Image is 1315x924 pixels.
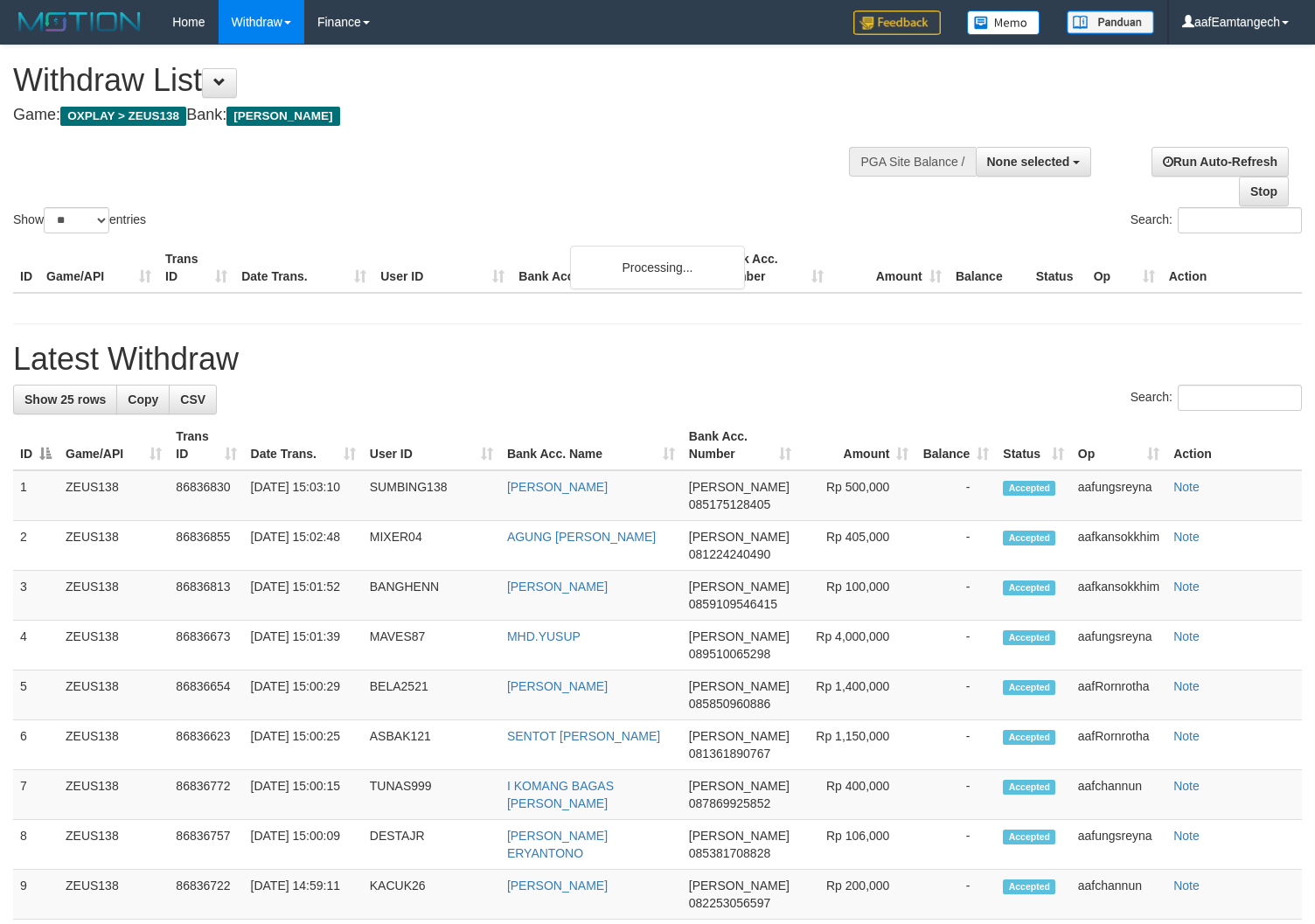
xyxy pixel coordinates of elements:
[689,497,770,511] span: Copy 085175128405 to clipboard
[1173,629,1200,643] a: Note
[363,470,500,521] td: SUMBING138
[507,879,608,893] a: [PERSON_NAME]
[116,385,170,414] a: Copy
[1003,481,1055,496] span: Accepted
[13,521,59,571] td: 2
[798,770,916,820] td: Rp 400,000
[1162,243,1302,293] th: Action
[689,829,790,843] span: [PERSON_NAME]
[169,820,243,870] td: 86836757
[689,629,790,643] span: [PERSON_NAME]
[1173,480,1200,494] a: Note
[128,393,158,406] span: Copy
[1173,580,1200,594] a: Note
[244,820,363,870] td: [DATE] 15:00:09
[570,246,745,289] div: Processing...
[1173,729,1200,743] a: Note
[1166,420,1302,470] th: Action
[1003,780,1055,795] span: Accepted
[689,480,790,494] span: [PERSON_NAME]
[1173,530,1200,544] a: Note
[798,870,916,920] td: Rp 200,000
[915,521,996,571] td: -
[13,470,59,521] td: 1
[682,420,798,470] th: Bank Acc. Number: activate to sort column ascending
[13,621,59,670] td: 4
[1131,207,1302,233] label: Search:
[13,9,146,35] img: MOTION_logo.png
[987,155,1070,169] span: None selected
[13,720,59,770] td: 6
[689,747,770,761] span: Copy 081361890767 to clipboard
[507,779,614,810] a: I KOMANG BAGAS [PERSON_NAME]
[39,243,158,293] th: Game/API
[798,720,916,770] td: Rp 1,150,000
[226,107,339,126] span: [PERSON_NAME]
[24,393,106,406] span: Show 25 rows
[13,207,146,233] label: Show entries
[915,420,996,470] th: Balance: activate to sort column ascending
[244,470,363,521] td: [DATE] 15:03:10
[13,342,1302,377] h1: Latest Withdraw
[1071,521,1166,571] td: aafkansokkhim
[1003,680,1055,695] span: Accepted
[689,580,790,594] span: [PERSON_NAME]
[798,420,916,470] th: Amount: activate to sort column ascending
[915,621,996,670] td: -
[853,10,941,35] img: Feedback.jpg
[849,147,975,177] div: PGA Site Balance /
[13,870,59,920] td: 9
[59,420,169,470] th: Game/API: activate to sort column ascending
[1071,420,1166,470] th: Op: activate to sort column ascending
[44,207,109,233] select: Showentries
[363,820,500,870] td: DESTAJR
[169,670,243,720] td: 86836654
[13,385,117,414] a: Show 25 rows
[1071,770,1166,820] td: aafchannun
[244,870,363,920] td: [DATE] 14:59:11
[507,530,656,544] a: AGUNG [PERSON_NAME]
[1239,177,1289,206] a: Stop
[689,896,770,910] span: Copy 082253056597 to clipboard
[363,670,500,720] td: BELA2521
[59,571,169,621] td: ZEUS138
[507,729,660,743] a: SENTOT [PERSON_NAME]
[169,420,243,470] th: Trans ID: activate to sort column ascending
[13,770,59,820] td: 7
[59,720,169,770] td: ZEUS138
[915,670,996,720] td: -
[373,243,511,293] th: User ID
[1071,870,1166,920] td: aafchannun
[915,870,996,920] td: -
[363,521,500,571] td: MIXER04
[59,870,169,920] td: ZEUS138
[59,521,169,571] td: ZEUS138
[169,571,243,621] td: 86836813
[59,670,169,720] td: ZEUS138
[363,621,500,670] td: MAVES87
[244,720,363,770] td: [DATE] 15:00:25
[1003,580,1055,595] span: Accepted
[1071,621,1166,670] td: aafungsreyna
[689,679,790,693] span: [PERSON_NAME]
[13,107,859,124] h4: Game: Bank:
[1087,243,1162,293] th: Op
[169,385,217,414] a: CSV
[798,820,916,870] td: Rp 106,000
[1003,730,1055,745] span: Accepted
[244,571,363,621] td: [DATE] 15:01:52
[1029,243,1087,293] th: Status
[507,679,608,693] a: [PERSON_NAME]
[1071,470,1166,521] td: aafungsreyna
[244,621,363,670] td: [DATE] 15:01:39
[363,571,500,621] td: BANGHENN
[1003,879,1055,894] span: Accepted
[169,521,243,571] td: 86836855
[689,547,770,561] span: Copy 081224240490 to clipboard
[1003,531,1055,545] span: Accepted
[996,420,1070,470] th: Status: activate to sort column ascending
[689,697,770,711] span: Copy 085850960886 to clipboard
[689,796,770,810] span: Copy 087869925852 to clipboard
[59,621,169,670] td: ZEUS138
[13,243,39,293] th: ID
